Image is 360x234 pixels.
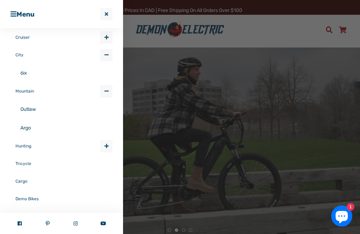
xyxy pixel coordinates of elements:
a: Argo [20,119,112,137]
inbox-online-store-chat: Shopify online store chat [329,205,354,228]
a: Hunting [15,137,100,155]
a: Cruiser [15,29,100,46]
a: Cargo [15,172,112,190]
a: Mountain [15,82,100,100]
a: Demo/Refurbished Bike [15,208,112,225]
a: Tricycle [15,155,112,172]
ul: Mountain [20,100,112,137]
a: Outlaw [20,100,112,119]
ul: City [20,64,112,82]
a: 6ix [20,64,112,82]
a: City [15,46,100,64]
a: Demo Bikes [15,190,112,208]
